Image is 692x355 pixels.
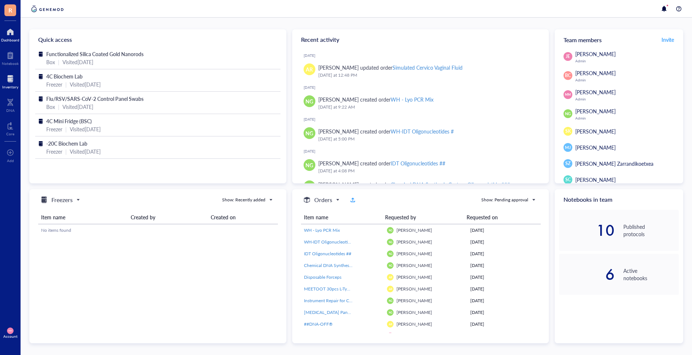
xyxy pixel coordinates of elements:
[575,78,679,82] div: Admin
[566,53,570,60] span: JE
[392,64,463,71] div: Simulated Cervico Vaginal Fluid
[1,26,19,42] a: Dashboard
[58,103,59,111] div: |
[6,132,14,136] div: Core
[2,50,19,66] a: Notebook
[388,229,392,232] span: NG
[7,158,14,163] div: Add
[208,211,278,224] th: Created on
[318,159,446,167] div: [PERSON_NAME] created order
[304,239,358,245] span: WH-IDT Oligonucleotides #
[304,262,407,268] span: Chemical DNA Synthesis Custom Oligonucletide ###
[304,227,340,233] span: WH - Lyo PCR Mix
[46,73,83,80] span: 4C Biochem Lab
[555,29,683,50] div: Team members
[565,128,571,135] span: SK
[298,61,543,82] a: AR[PERSON_NAME] updated orderSimulated Cervico Vaginal Fluid[DATE] at 12:48 PM
[6,120,14,136] a: Core
[396,239,432,245] span: [PERSON_NAME]
[555,189,683,210] div: Notebooks in team
[388,252,392,255] span: NG
[623,267,679,282] div: Active notebooks
[559,224,615,236] div: 10
[662,36,674,43] span: Invite
[38,211,128,224] th: Item name
[304,321,381,327] a: ##DNA-OFF®
[298,92,543,114] a: NG[PERSON_NAME] created orderWH - Lyo PCR Mix[DATE] at 9:22 AM
[396,297,432,304] span: [PERSON_NAME]
[575,88,616,96] span: [PERSON_NAME]
[304,333,381,339] a: ***AccuPierce pierceable foil lidding
[575,176,616,183] span: [PERSON_NAME]
[388,311,392,314] span: NG
[65,147,67,155] div: |
[575,160,653,167] span: [PERSON_NAME] Zarrandikoetxea
[470,239,537,245] div: [DATE]
[8,330,12,332] span: MM
[8,6,12,15] span: R
[304,250,381,257] a: IDT Oligonucleotides ##
[306,65,313,73] span: AR
[304,227,381,234] a: WH - Lyo PCR Mix
[2,61,19,66] div: Notebook
[575,116,679,120] div: Admin
[304,333,373,339] span: ***AccuPierce pierceable foil lidding
[46,140,87,147] span: -20C Biochem Lab
[305,97,313,105] span: NG
[41,227,275,234] div: No items found
[1,38,19,42] div: Dashboard
[565,160,570,167] span: SZ
[565,72,571,79] span: BC
[298,156,543,177] a: NG[PERSON_NAME] created orderIDT Oligonucleotides ##[DATE] at 4:08 PM
[470,250,537,257] div: [DATE]
[396,227,432,233] span: [PERSON_NAME]
[382,211,464,224] th: Requested by
[304,262,381,269] a: Chemical DNA Synthesis Custom Oligonucletide ###
[314,195,332,204] h5: Orders
[391,160,445,167] div: IDT Oligonucleotides ##
[304,309,442,315] span: [MEDICAL_DATA] Panel Organisms [GEOGRAPHIC_DATA][US_STATE]
[470,227,537,234] div: [DATE]
[388,264,392,267] span: NG
[318,135,537,143] div: [DATE] at 5:00 PM
[46,50,144,58] span: Functionalized Silica Coated Gold Nanorods
[575,97,679,101] div: Admin
[46,103,55,111] div: Box
[222,197,265,203] div: Show: Recently added
[396,309,432,315] span: [PERSON_NAME]
[318,72,537,79] div: [DATE] at 12:48 PM
[318,63,463,72] div: [PERSON_NAME] updated order
[575,144,616,151] span: [PERSON_NAME]
[318,103,537,111] div: [DATE] at 9:22 AM
[62,103,93,111] div: Visited [DATE]
[388,287,392,290] span: AR
[304,309,381,316] a: [MEDICAL_DATA] Panel Organisms [GEOGRAPHIC_DATA][US_STATE]
[470,274,537,281] div: [DATE]
[46,147,62,155] div: Freezer
[128,211,208,224] th: Created by
[396,333,432,339] span: [PERSON_NAME]
[3,334,18,338] div: Account
[304,250,351,257] span: IDT Oligonucleotides ##
[575,69,616,77] span: [PERSON_NAME]
[565,92,571,97] span: MM
[46,117,92,125] span: 4C Mini Fridge (BSC)
[304,297,381,304] a: Instrument Repair for CFX96
[391,96,434,103] div: WH - Lyo PCR Mix
[661,34,674,45] a: Invite
[470,309,537,316] div: [DATE]
[565,111,571,117] span: NG
[575,50,616,58] span: [PERSON_NAME]
[481,197,528,203] div: Show: Pending approval
[46,80,62,88] div: Freezer
[304,286,522,292] span: MEETOOT 30pcs L-Type Disposable Sterile Cell Spreader Independent Sterilization Package Disposabl...
[388,299,392,302] span: NG
[464,211,535,224] th: Requested on
[304,85,543,89] div: [DATE]
[65,80,67,88] div: |
[58,58,59,66] div: |
[304,53,543,58] div: [DATE]
[301,211,383,224] th: Item name
[62,58,93,66] div: Visited [DATE]
[304,239,381,245] a: WH-IDT Oligonucleotides #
